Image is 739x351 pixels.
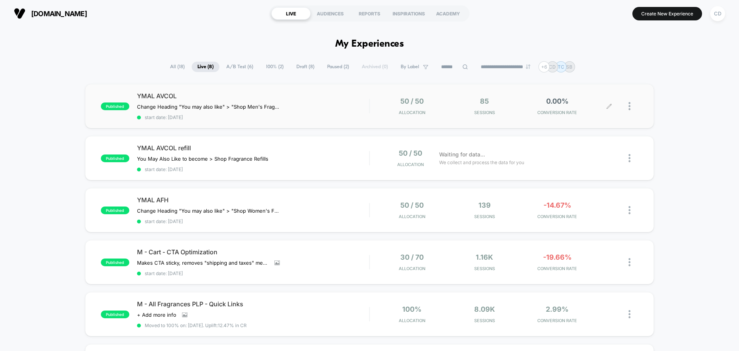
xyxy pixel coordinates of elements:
[476,253,493,261] span: 1.16k
[450,318,519,323] span: Sessions
[399,266,425,271] span: Allocation
[137,270,369,276] span: start date: [DATE]
[321,62,355,72] span: Paused ( 2 )
[401,64,419,70] span: By Label
[629,258,630,266] img: close
[402,305,421,313] span: 100%
[137,114,369,120] span: start date: [DATE]
[137,208,280,214] span: Change Heading "You may also like" > "Shop Women's Fragrances"
[400,97,424,105] span: 50 / 50
[629,102,630,110] img: close
[543,201,571,209] span: -14.67%
[480,97,489,105] span: 85
[474,305,495,313] span: 8.09k
[137,312,176,318] span: + Add more info
[399,149,422,157] span: 50 / 50
[450,266,519,271] span: Sessions
[450,214,519,219] span: Sessions
[399,214,425,219] span: Allocation
[538,61,550,72] div: + 6
[350,7,389,20] div: REPORTS
[101,259,129,266] span: published
[137,144,369,152] span: YMAL AVCOL refill
[400,201,424,209] span: 50 / 50
[708,6,727,22] button: CD
[632,7,702,20] button: Create New Experience
[137,92,369,100] span: YMAL AVCOL
[164,62,191,72] span: All ( 18 )
[439,159,524,166] span: We collect and process the data for you
[710,6,725,21] div: CD
[101,311,129,318] span: published
[523,266,592,271] span: CONVERSION RATE
[137,196,369,204] span: YMAL AFH
[389,7,428,20] div: INSPIRATIONS
[137,166,369,172] span: start date: [DATE]
[546,97,568,105] span: 0.00%
[101,102,129,110] span: published
[450,110,519,115] span: Sessions
[137,156,268,162] span: You May Also Like to become > Shop Fragrance Refills
[397,162,424,167] span: Allocation
[137,218,369,224] span: start date: [DATE]
[629,206,630,214] img: close
[271,7,311,20] div: LIVE
[399,318,425,323] span: Allocation
[192,62,219,72] span: Live ( 8 )
[399,110,425,115] span: Allocation
[101,155,129,162] span: published
[439,150,485,159] span: Waiting for data...
[311,7,350,20] div: AUDIENCES
[478,201,491,209] span: 139
[101,207,129,214] span: published
[260,62,289,72] span: 100% ( 2 )
[12,7,89,20] button: [DOMAIN_NAME]
[629,154,630,162] img: close
[523,214,592,219] span: CONVERSION RATE
[31,10,87,18] span: [DOMAIN_NAME]
[523,318,592,323] span: CONVERSION RATE
[428,7,468,20] div: ACADEMY
[629,310,630,318] img: close
[137,104,280,110] span: Change Heading "You may also like" > "Shop Men's Fragrances"
[137,300,369,308] span: M - All Fragrances PLP - Quick Links
[546,305,568,313] span: 2.99%
[400,253,424,261] span: 30 / 70
[14,8,25,19] img: Visually logo
[558,64,564,70] p: TC
[543,253,572,261] span: -19.66%
[137,260,269,266] span: Makes CTA sticky, removes "shipping and taxes" message, removes Klarna message.
[335,39,404,50] h1: My Experiences
[145,322,247,328] span: Moved to 100% on: [DATE] . Uplift: 12.47% in CR
[523,110,592,115] span: CONVERSION RATE
[566,64,572,70] p: SB
[549,64,556,70] p: CD
[526,64,530,69] img: end
[291,62,320,72] span: Draft ( 8 )
[221,62,259,72] span: A/B Test ( 6 )
[137,248,369,256] span: M - Cart - CTA Optimization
